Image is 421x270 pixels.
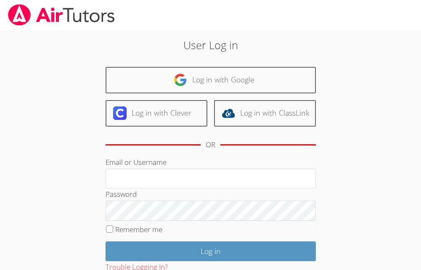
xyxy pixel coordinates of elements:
[106,67,316,93] a: Log in with Google
[106,241,316,261] input: Log in
[222,106,235,120] img: classlink-logo-d6bb404cc1216ec64c9a2012d9dc4662098be43eaf13dc465df04b49fa7ab582.svg
[106,157,167,167] label: Email or Username
[174,73,187,87] img: google-logo-50288ca7cdecda66e5e0955fdab243c47b7ad437acaf1139b6f446037453330a.svg
[106,100,207,127] a: Log in with Clever
[59,37,362,53] h2: User Log in
[7,4,116,26] img: airtutors_banner-c4298cdbf04f3fff15de1276eac7730deb9818008684d7c2e4769d2f7ddbe033.png
[113,106,127,120] img: clever-logo-6eab21bc6e7a338710f1a6ff85c0baf02591cd810cc4098c63d3a4b26e2feb20.svg
[106,189,137,199] label: Password
[214,100,316,127] a: Log in with ClassLink
[115,225,162,234] label: Remember me
[206,139,215,151] div: OR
